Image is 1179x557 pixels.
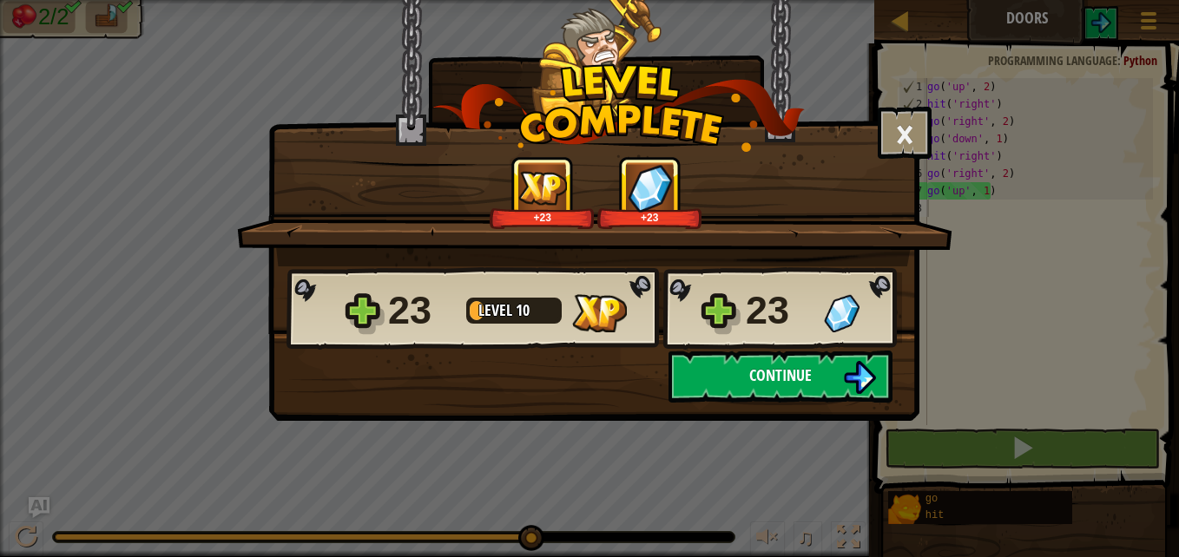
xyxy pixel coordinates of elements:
div: +23 [493,211,591,224]
div: 23 [388,283,456,338]
img: Continue [843,361,876,394]
span: Continue [749,364,812,386]
img: level_complete.png [432,64,805,152]
button: × [878,107,932,159]
img: XP Gained [518,171,567,205]
div: +23 [601,211,699,224]
img: Gems Gained [824,294,860,332]
img: XP Gained [572,294,627,332]
span: Level [478,299,516,321]
img: Gems Gained [628,164,673,212]
button: Continue [669,351,892,403]
span: 10 [516,299,530,321]
div: 23 [746,283,813,338]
